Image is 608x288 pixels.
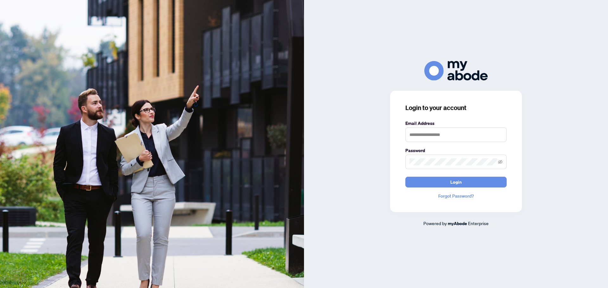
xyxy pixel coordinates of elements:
[405,193,507,199] a: Forgot Password?
[405,103,507,112] h3: Login to your account
[468,220,489,226] span: Enterprise
[498,160,503,164] span: eye-invisible
[405,147,507,154] label: Password
[448,220,467,227] a: myAbode
[424,61,488,80] img: ma-logo
[405,177,507,187] button: Login
[450,177,462,187] span: Login
[423,220,447,226] span: Powered by
[405,120,507,127] label: Email Address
